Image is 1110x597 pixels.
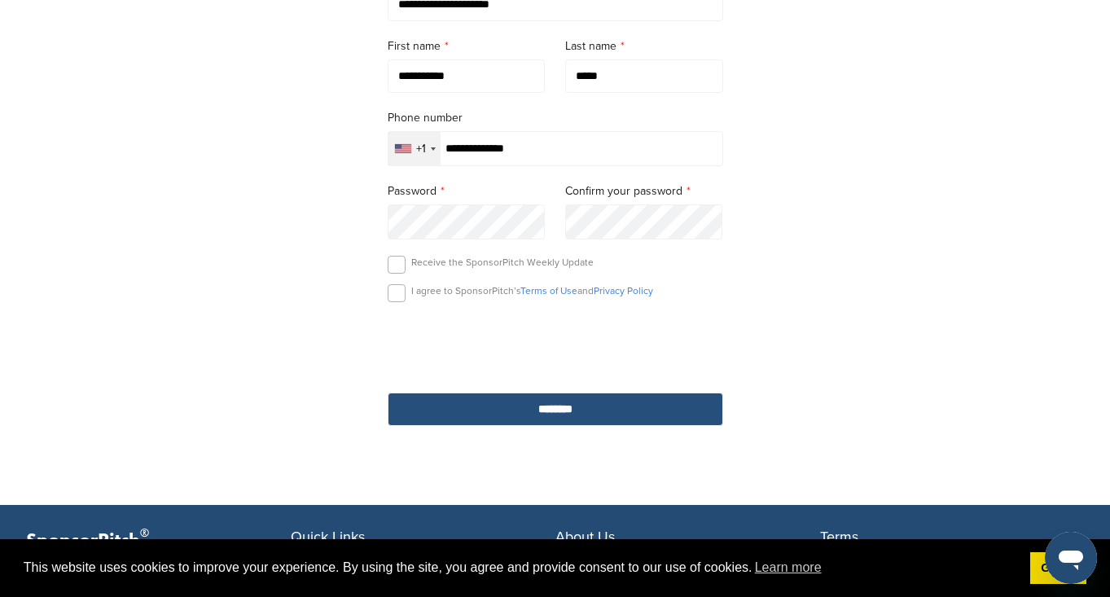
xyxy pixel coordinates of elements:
p: Receive the SponsorPitch Weekly Update [411,256,594,269]
label: Last name [565,37,723,55]
label: Password [388,182,546,200]
div: Selected country [388,132,441,165]
a: Privacy Policy [594,285,653,296]
label: Phone number [388,109,723,127]
span: About Us [555,528,615,546]
label: First name [388,37,546,55]
iframe: Button to launch messaging window [1045,532,1097,584]
span: ® [140,523,149,543]
p: I agree to SponsorPitch’s and [411,284,653,297]
iframe: reCAPTCHA [463,321,648,369]
p: SponsorPitch [26,529,291,553]
a: dismiss cookie message [1030,552,1086,585]
a: learn more about cookies [752,555,824,580]
span: Terms [820,528,858,546]
span: This website uses cookies to improve your experience. By using the site, you agree and provide co... [24,555,1017,580]
span: Quick Links [291,528,365,546]
div: +1 [416,143,426,155]
label: Confirm your password [565,182,723,200]
a: Terms of Use [520,285,577,296]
